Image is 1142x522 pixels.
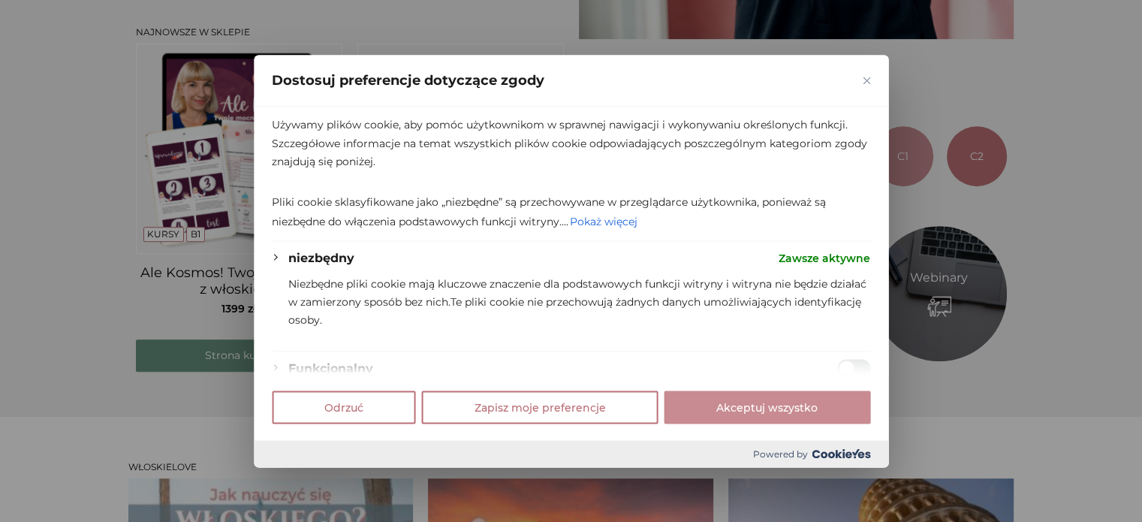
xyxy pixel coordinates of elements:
p: Używamy plików cookie, aby pomóc użytkownikom w sprawnej nawigacji i wykonywaniu określonych funk... [272,116,870,170]
button: Zapisz moje preferencje [422,391,658,424]
span: Dostosuj preferencje dotyczące zgody [272,71,544,89]
p: Niezbędne pliki cookie mają kluczowe znaczenie dla podstawowych funkcji witryny i witryna nie będ... [288,274,870,328]
span: Zawsze aktywne [779,249,870,267]
button: Akceptuj wszystko [664,391,870,424]
div: Powered by [254,440,888,467]
button: niezbędny [288,249,354,267]
p: Pliki cookie sklasyfikowane jako „niezbędne” są przechowywane w przeglądarce użytkownika, poniewa... [272,192,870,231]
button: Pokaż więcej [568,210,639,231]
img: Cookieyes logo [812,449,870,459]
button: Odrzuć [272,391,416,424]
img: Close [863,77,870,84]
button: Blisko [863,77,870,84]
